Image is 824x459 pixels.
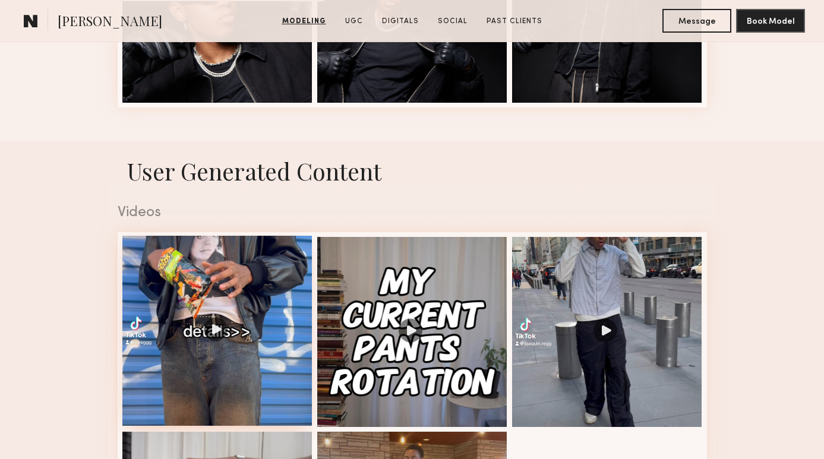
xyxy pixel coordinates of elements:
[108,155,716,186] h1: User Generated Content
[736,9,805,33] button: Book Model
[482,16,547,27] a: Past Clients
[736,15,805,26] a: Book Model
[433,16,472,27] a: Social
[58,12,162,33] span: [PERSON_NAME]
[340,16,368,27] a: UGC
[662,9,731,33] button: Message
[277,16,331,27] a: Modeling
[377,16,424,27] a: Digitals
[118,205,707,220] div: Videos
